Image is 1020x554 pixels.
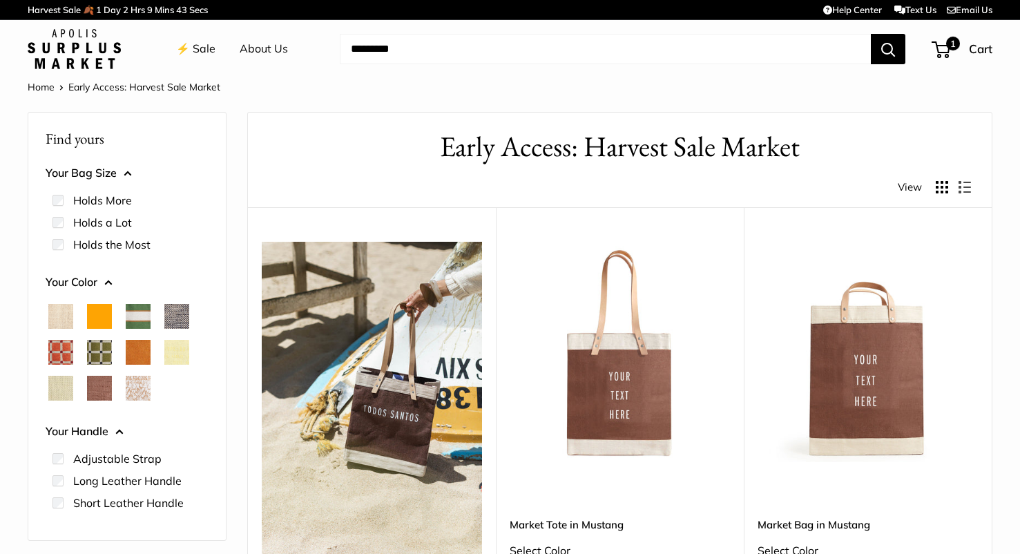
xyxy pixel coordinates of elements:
[510,242,730,462] a: Market Tote in MustangMarket Tote in Mustang
[96,4,102,15] span: 1
[73,236,151,253] label: Holds the Most
[758,517,978,533] a: Market Bag in Mustang
[123,4,128,15] span: 2
[189,4,208,15] span: Secs
[947,4,992,15] a: Email Us
[126,340,151,365] button: Cognac
[131,4,145,15] span: Hrs
[87,340,112,365] button: Chenille Window Sage
[871,34,905,64] button: Search
[46,163,209,184] button: Your Bag Size
[87,304,112,329] button: Orange
[126,376,151,401] button: White Porcelain
[73,495,184,511] label: Short Leather Handle
[758,242,978,462] img: Market Bag in Mustang
[73,214,132,231] label: Holds a Lot
[340,34,871,64] input: Search...
[898,178,922,197] span: View
[87,376,112,401] button: Mustang
[758,242,978,462] a: Market Bag in MustangMarket Bag in Mustang
[936,181,948,193] button: Display products as grid
[73,450,162,467] label: Adjustable Strap
[946,37,960,50] span: 1
[959,181,971,193] button: Display products as list
[155,4,174,15] span: Mins
[73,472,182,489] label: Long Leather Handle
[164,304,189,329] button: Chambray
[510,517,730,533] a: Market Tote in Mustang
[48,376,73,401] button: Mint Sorbet
[28,78,220,96] nav: Breadcrumb
[969,41,992,56] span: Cart
[28,29,121,69] img: Apolis: Surplus Market
[164,340,189,365] button: Daisy
[48,304,73,329] button: Natural
[823,4,882,15] a: Help Center
[46,272,209,293] button: Your Color
[126,304,151,329] button: Court Green
[46,125,209,152] p: Find yours
[933,38,992,60] a: 1 Cart
[510,242,730,462] img: Market Tote in Mustang
[147,4,153,15] span: 9
[46,421,209,442] button: Your Handle
[269,126,971,167] h1: Early Access: Harvest Sale Market
[176,4,187,15] span: 43
[894,4,936,15] a: Text Us
[28,81,55,93] a: Home
[104,4,121,15] span: Day
[68,81,220,93] span: Early Access: Harvest Sale Market
[48,340,73,365] button: Chenille Window Brick
[73,192,132,209] label: Holds More
[240,39,288,59] a: About Us
[176,39,215,59] a: ⚡️ Sale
